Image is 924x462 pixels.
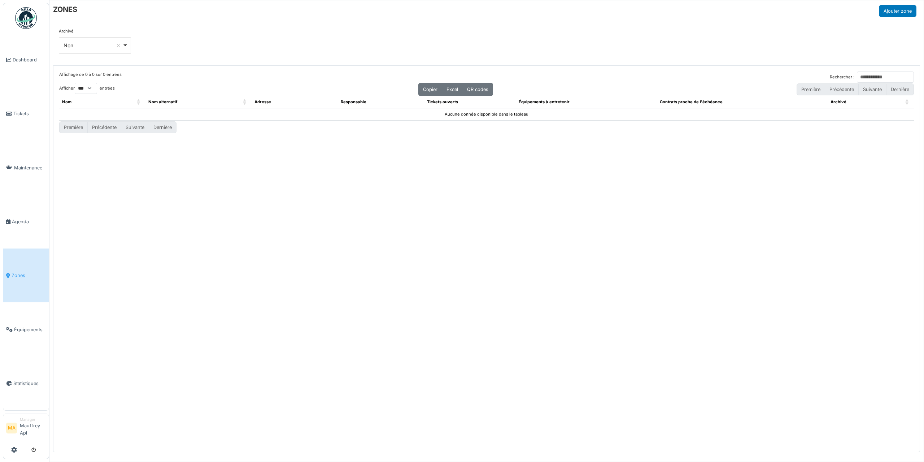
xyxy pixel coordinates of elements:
[64,42,122,49] div: Non
[14,326,46,333] span: Équipements
[13,56,46,63] span: Dashboard
[3,87,49,141] a: Tickets
[6,423,17,433] li: MA
[59,121,176,133] nav: pagination
[467,87,488,92] span: QR codes
[59,28,74,34] label: Archivé
[3,33,49,87] a: Dashboard
[14,164,46,171] span: Maintenance
[3,141,49,195] a: Maintenance
[3,195,49,249] a: Agenda
[341,99,366,104] span: Responsable
[13,110,46,117] span: Tickets
[3,357,49,410] a: Statistiques
[831,99,846,104] span: Archivé
[442,83,463,96] button: Excel
[20,417,46,422] div: Manager
[879,5,916,17] button: Ajouter zone
[243,96,247,108] span: Nom alternatif: Activate to sort
[53,5,77,14] h6: ZONES
[62,99,71,104] span: Nom
[427,99,458,104] span: Tickets ouverts
[115,42,122,49] button: Remove item: 'false'
[462,83,493,96] button: QR codes
[905,96,910,108] span: Archivé: Activate to sort
[59,108,914,120] td: Aucune donnée disponible dans le tableau
[446,87,458,92] span: Excel
[13,380,46,387] span: Statistiques
[797,83,914,95] nav: pagination
[3,249,49,302] a: Zones
[830,74,854,80] label: Rechercher :
[12,218,46,225] span: Agenda
[137,96,141,108] span: Nom: Activate to sort
[519,99,570,104] span: Équipements à entretenir
[20,417,46,439] li: Mauffrey Api
[423,87,437,92] span: Copier
[660,99,723,104] span: Contrats proche de l'échéance
[15,7,37,29] img: Badge_color-CXgf-gQk.svg
[59,72,122,83] div: Affichage de 0 à 0 sur 0 entrées
[75,83,97,94] select: Afficherentrées
[254,99,271,104] span: Adresse
[6,417,46,441] a: MA ManagerMauffrey Api
[59,83,115,94] label: Afficher entrées
[3,302,49,356] a: Équipements
[12,272,46,279] span: Zones
[148,99,177,104] span: Nom alternatif
[418,83,442,96] button: Copier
